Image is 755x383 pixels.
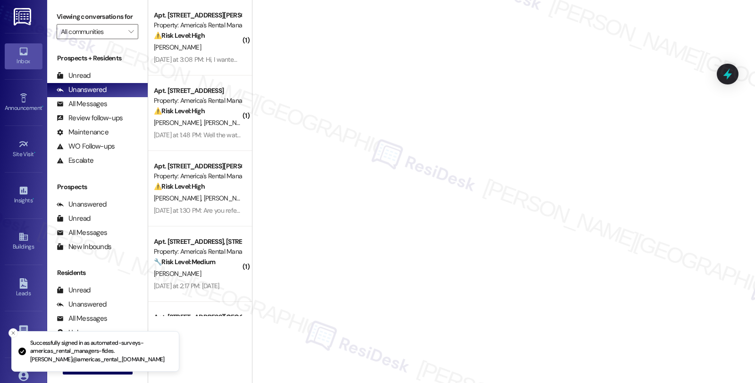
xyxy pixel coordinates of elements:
[57,228,107,238] div: All Messages
[154,206,374,215] div: [DATE] at 1:30 PM: Are you referring to the giant mold issue or the electrical issue?
[5,322,42,347] a: Templates •
[57,71,91,81] div: Unread
[47,182,148,192] div: Prospects
[5,136,42,162] a: Site Visit •
[154,20,241,30] div: Property: America's Rental Managers Portfolio
[154,31,205,40] strong: ⚠️ Risk Level: High
[42,103,43,110] span: •
[154,118,204,127] span: [PERSON_NAME]
[57,156,93,166] div: Escalate
[154,194,204,202] span: [PERSON_NAME]
[5,183,42,208] a: Insights •
[5,43,42,69] a: Inbox
[204,194,251,202] span: [PERSON_NAME]
[57,214,91,224] div: Unread
[57,113,123,123] div: Review follow-ups
[154,10,241,20] div: Apt. [STREET_ADDRESS][PERSON_NAME], [STREET_ADDRESS][PERSON_NAME]
[154,107,205,115] strong: ⚠️ Risk Level: High
[5,275,42,301] a: Leads
[47,53,148,63] div: Prospects + Residents
[8,328,18,338] button: Close toast
[34,150,35,156] span: •
[57,85,107,95] div: Unanswered
[154,282,219,290] div: [DATE] at 2:17 PM: [DATE]
[57,300,107,309] div: Unanswered
[57,200,107,209] div: Unanswered
[154,43,201,51] span: [PERSON_NAME]
[14,8,33,25] img: ResiDesk Logo
[33,196,34,202] span: •
[204,118,251,127] span: [PERSON_NAME]
[154,182,205,191] strong: ⚠️ Risk Level: High
[154,237,241,247] div: Apt. [STREET_ADDRESS], [STREET_ADDRESS]
[154,258,215,266] strong: 🔧 Risk Level: Medium
[154,161,241,171] div: Apt. [STREET_ADDRESS][PERSON_NAME][PERSON_NAME]
[5,229,42,254] a: Buildings
[154,131,570,139] div: [DATE] at 1:48 PM: Well the water was turned off however no one ever let me know anything in rega...
[154,86,241,96] div: Apt. [STREET_ADDRESS]
[57,99,107,109] div: All Messages
[57,314,107,324] div: All Messages
[154,55,485,64] div: [DATE] at 3:08 PM: Hi, I wanted to let you know my rent will be late this month. It will be paid ...
[57,285,91,295] div: Unread
[154,312,241,322] div: Apt. [STREET_ADDRESS][GEOGRAPHIC_DATA][STREET_ADDRESS]
[128,28,134,35] i: 
[57,142,115,151] div: WO Follow-ups
[30,339,171,364] p: Successfully signed in as automated-surveys-americas_rental_managers-fides.[PERSON_NAME]@americas...
[154,96,241,106] div: Property: America's Rental Managers Portfolio
[47,268,148,278] div: Residents
[154,269,201,278] span: [PERSON_NAME]
[154,247,241,257] div: Property: America's Rental Managers Portfolio
[57,127,109,137] div: Maintenance
[154,171,241,181] div: Property: America's Rental Managers Portfolio
[61,24,123,39] input: All communities
[57,9,138,24] label: Viewing conversations for
[57,242,111,252] div: New Inbounds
